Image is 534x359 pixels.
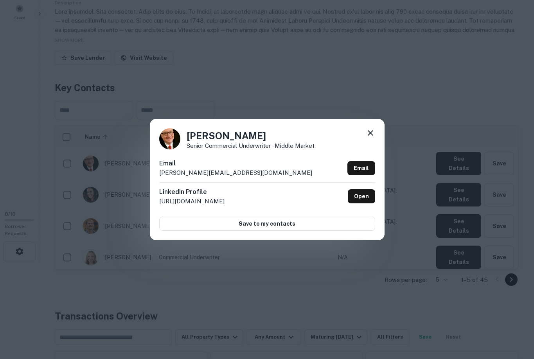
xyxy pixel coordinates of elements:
button: Save to my contacts [159,217,375,231]
a: Email [347,161,375,175]
iframe: Chat Widget [495,296,534,334]
h4: [PERSON_NAME] [187,129,315,143]
a: Open [348,189,375,203]
p: [URL][DOMAIN_NAME] [159,197,225,206]
h6: LinkedIn Profile [159,187,225,197]
img: 1517652709756 [159,128,180,149]
h6: Email [159,159,312,168]
p: [PERSON_NAME][EMAIL_ADDRESS][DOMAIN_NAME] [159,168,312,178]
p: Senior Commercial Underwriter - Middle Market [187,143,315,149]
